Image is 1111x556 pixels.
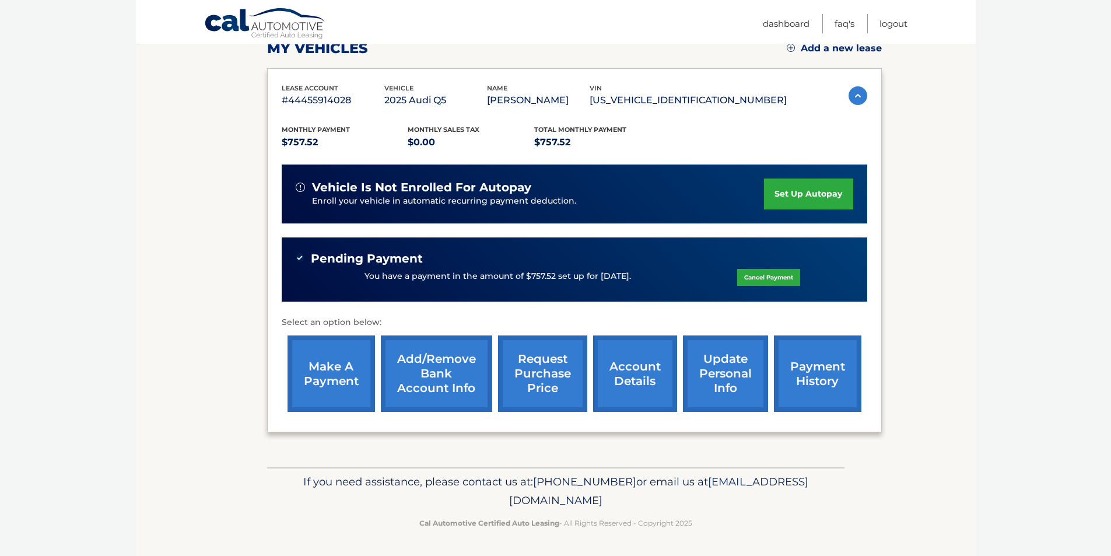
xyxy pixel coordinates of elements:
[282,134,408,151] p: $757.52
[296,254,304,262] img: check-green.svg
[590,92,787,109] p: [US_VEHICLE_IDENTIFICATION_NUMBER]
[282,316,867,330] p: Select an option below:
[275,517,837,529] p: - All Rights Reserved - Copyright 2025
[282,125,350,134] span: Monthly Payment
[384,84,413,92] span: vehicle
[384,92,487,109] p: 2025 Audi Q5
[487,92,590,109] p: [PERSON_NAME]
[267,40,368,57] h2: my vehicles
[275,473,837,510] p: If you need assistance, please contact us at: or email us at
[787,44,795,52] img: add.svg
[764,179,853,209] a: set up autopay
[408,125,479,134] span: Monthly sales Tax
[365,270,631,283] p: You have a payment in the amount of $757.52 set up for [DATE].
[590,84,602,92] span: vin
[835,14,854,33] a: FAQ's
[498,335,587,412] a: request purchase price
[288,335,375,412] a: make a payment
[774,335,861,412] a: payment history
[879,14,907,33] a: Logout
[311,251,423,266] span: Pending Payment
[533,475,636,488] span: [PHONE_NUMBER]
[849,86,867,105] img: accordion-active.svg
[534,125,626,134] span: Total Monthly Payment
[204,8,327,41] a: Cal Automotive
[683,335,768,412] a: update personal info
[408,134,534,151] p: $0.00
[534,134,661,151] p: $757.52
[381,335,492,412] a: Add/Remove bank account info
[312,180,531,195] span: vehicle is not enrolled for autopay
[737,269,800,286] a: Cancel Payment
[487,84,507,92] span: name
[282,92,384,109] p: #44455914028
[593,335,677,412] a: account details
[763,14,809,33] a: Dashboard
[787,43,882,54] a: Add a new lease
[312,195,765,208] p: Enroll your vehicle in automatic recurring payment deduction.
[419,519,559,527] strong: Cal Automotive Certified Auto Leasing
[282,84,338,92] span: lease account
[509,475,808,507] span: [EMAIL_ADDRESS][DOMAIN_NAME]
[296,183,305,192] img: alert-white.svg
